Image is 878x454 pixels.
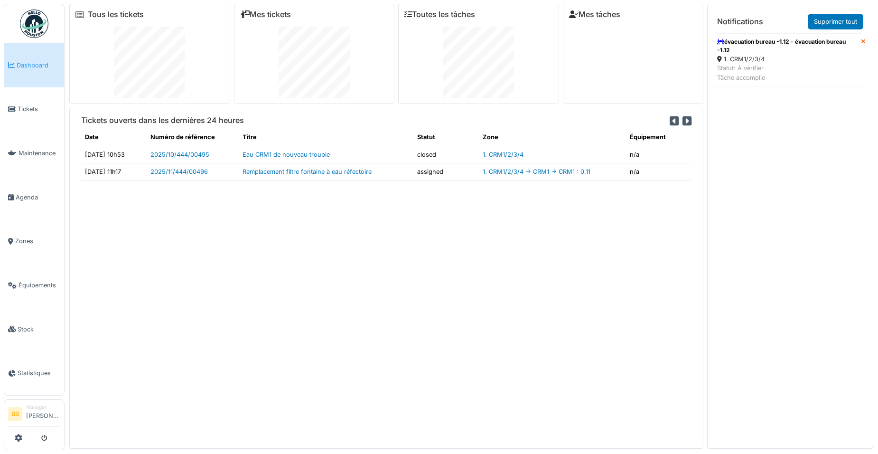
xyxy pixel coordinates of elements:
[26,404,60,411] div: Manager
[4,43,64,87] a: Dashboard
[626,163,691,180] td: n/a
[413,163,479,180] td: assigned
[8,404,60,426] a: BB Manager[PERSON_NAME]
[81,163,147,180] td: [DATE] 11h17
[239,129,413,146] th: Titre
[81,129,147,146] th: Date
[717,55,857,64] div: 1. CRM1/2/3/4
[4,87,64,132] a: Tickets
[626,146,691,163] td: n/a
[713,33,861,86] a: évacuation bureau -1.12 - évacuation bureau -1.12 1. CRM1/2/3/4 Statut: À vérifierTâche accomplie
[243,168,372,175] a: Remplacement filtre fontaine à eau réfectoire
[150,151,209,158] a: 2025/10/444/00495
[81,116,244,125] h6: Tickets ouverts dans les dernières 24 heures
[4,263,64,307] a: Équipements
[240,10,291,19] a: Mes tickets
[19,149,60,158] span: Maintenance
[483,151,523,158] a: 1. CRM1/2/3/4
[4,175,64,219] a: Agenda
[479,129,626,146] th: Zone
[18,104,60,113] span: Tickets
[808,14,863,29] a: Supprimer tout
[243,151,330,158] a: Eau CRM1 de nouveau trouble
[17,61,60,70] span: Dashboard
[483,168,590,175] a: 1. CRM1/2/3/4 -> CRM1 -> CRM1 : 0.11
[150,168,208,175] a: 2025/11/444/00496
[18,325,60,334] span: Stock
[413,129,479,146] th: Statut
[8,407,22,421] li: BB
[569,10,620,19] a: Mes tâches
[404,10,475,19] a: Toutes les tâches
[717,17,763,26] h6: Notifications
[717,38,857,55] div: évacuation bureau -1.12 - évacuation bureau -1.12
[18,369,60,378] span: Statistiques
[88,10,144,19] a: Tous les tickets
[413,146,479,163] td: closed
[717,64,857,82] div: Statut: À vérifier Tâche accomplie
[626,129,691,146] th: Équipement
[19,281,60,290] span: Équipements
[147,129,239,146] th: Numéro de référence
[4,307,64,351] a: Stock
[26,404,60,424] li: [PERSON_NAME]
[81,146,147,163] td: [DATE] 10h53
[15,236,60,246] span: Zones
[4,351,64,396] a: Statistiques
[4,131,64,175] a: Maintenance
[20,9,48,38] img: Badge_color-CXgf-gQk.svg
[16,193,60,202] span: Agenda
[4,219,64,264] a: Zones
